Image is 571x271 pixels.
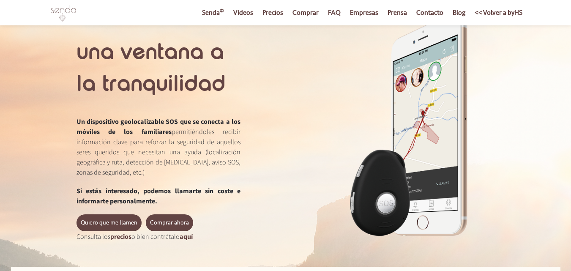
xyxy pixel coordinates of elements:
[76,117,241,136] span: Un dispositivo geolocalizable SOS que se conecta a los móviles de los familiares
[76,36,241,99] h1: una ventana a la tranquilidad
[76,116,241,177] p: permitiéndoles recibir información clave para reforzar la seguridad de aquellos seres queridos qu...
[220,7,224,14] sup: ©
[76,186,241,206] p: Si estás interesado, podemos llamarte sin coste e informarte personalmente.
[76,231,241,241] p: Consulta los o bien contrátalo
[146,214,193,231] a: Comprar ahora
[76,214,142,231] button: Quiero que me llamen
[180,232,193,241] a: aquí
[110,232,131,241] a: precios
[346,6,473,242] img: Dispositivo y App Senda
